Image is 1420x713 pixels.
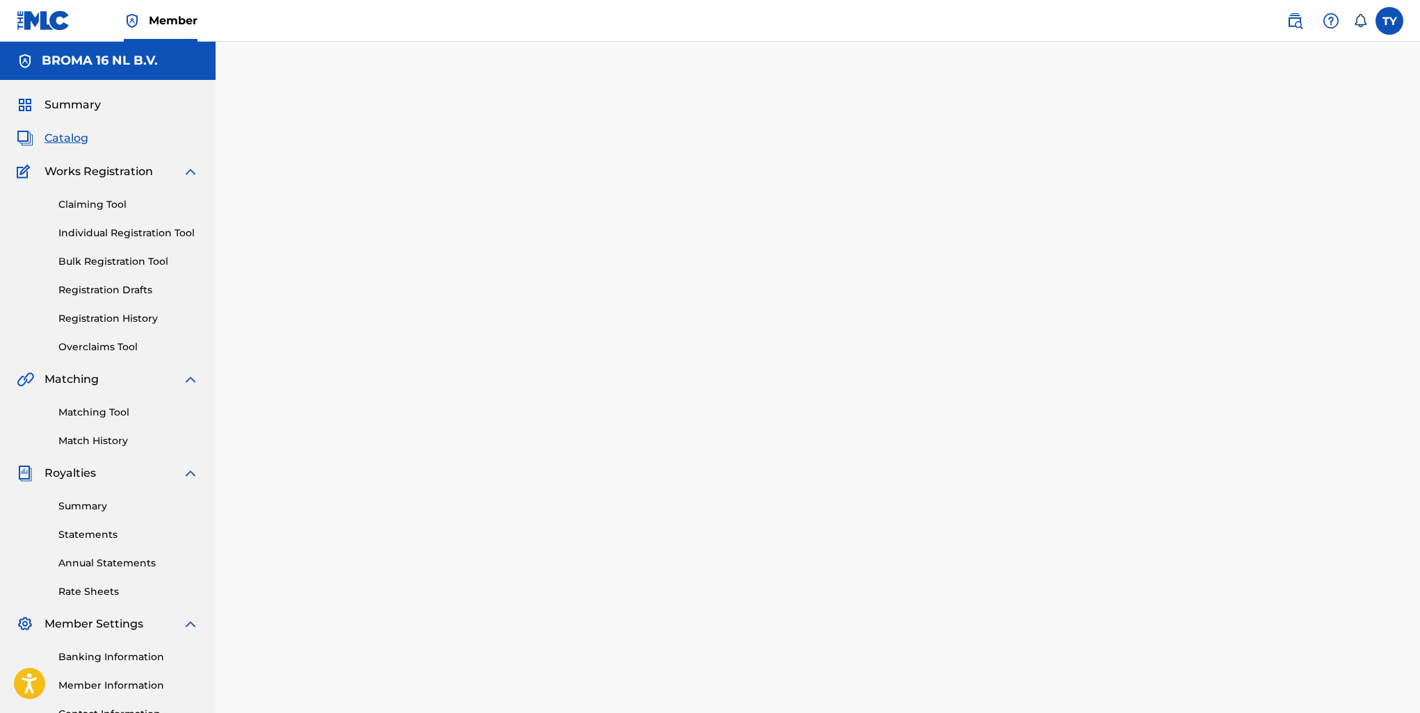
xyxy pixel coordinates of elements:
img: Works Registration [17,163,35,180]
span: Member [149,13,197,28]
img: Matching [17,371,34,388]
a: Claiming Tool [58,197,199,212]
a: Individual Registration Tool [58,226,199,240]
img: MLC Logo [17,10,70,31]
a: Statements [58,527,199,542]
img: Accounts [17,53,33,69]
a: CatalogCatalog [17,130,88,147]
img: search [1286,13,1303,29]
a: Registration History [58,311,199,326]
a: Rate Sheets [58,584,199,599]
a: Matching Tool [58,405,199,420]
h5: BROMA 16 NL B.V. [42,53,158,69]
a: Overclaims Tool [58,340,199,354]
div: Help [1317,7,1345,35]
img: Summary [17,97,33,113]
img: help [1323,13,1339,29]
div: User Menu [1375,7,1403,35]
a: Match History [58,434,199,448]
span: Works Registration [45,163,153,180]
img: expand [182,465,199,482]
span: Catalog [45,130,88,147]
a: Member Information [58,678,199,693]
span: Summary [45,97,101,113]
a: Annual Statements [58,556,199,571]
img: Top Rightsholder [124,13,140,29]
span: Matching [45,371,99,388]
img: expand [182,163,199,180]
a: Public Search [1281,7,1309,35]
iframe: Chat Widget [1350,646,1420,713]
img: Member Settings [17,616,33,632]
img: expand [182,616,199,632]
a: SummarySummary [17,97,101,113]
img: Royalties [17,465,33,482]
a: Banking Information [58,650,199,664]
div: Notifications [1353,14,1367,28]
a: Registration Drafts [58,283,199,297]
div: Виджет чата [1350,646,1420,713]
a: Summary [58,499,199,514]
a: Bulk Registration Tool [58,254,199,269]
span: Royalties [45,465,96,482]
span: Member Settings [45,616,143,632]
img: expand [182,371,199,388]
img: Catalog [17,130,33,147]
